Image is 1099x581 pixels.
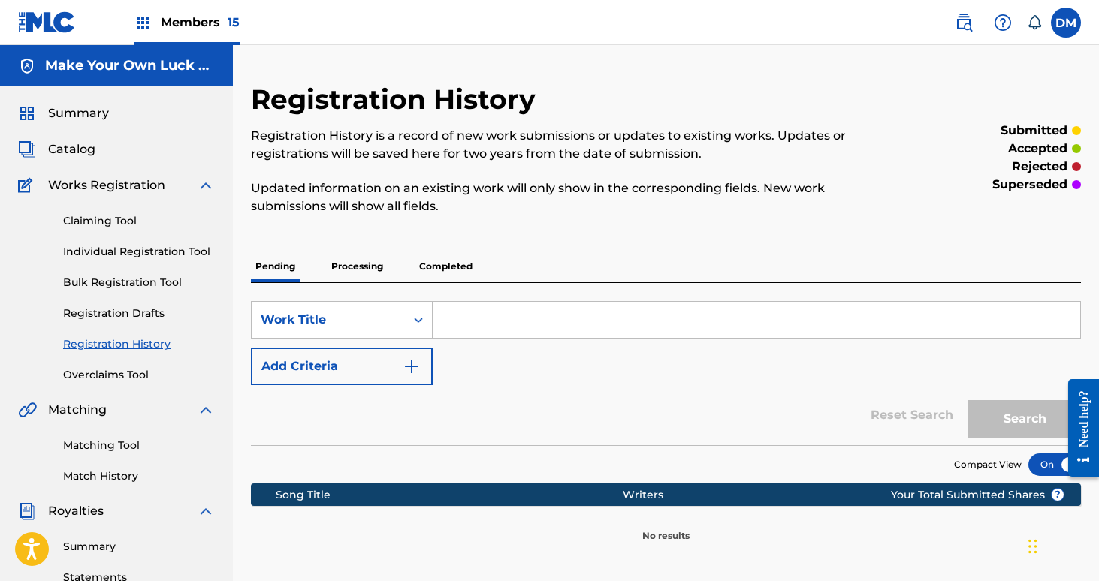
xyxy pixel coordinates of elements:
[251,348,433,385] button: Add Criteria
[327,251,388,282] p: Processing
[1028,524,1037,569] div: Drag
[623,487,938,503] div: Writers
[261,311,396,329] div: Work Title
[1024,509,1099,581] iframe: Chat Widget
[48,401,107,419] span: Matching
[954,458,1022,471] span: Compact View
[891,487,1064,503] span: Your Total Submitted Shares
[63,213,215,229] a: Claiming Tool
[276,487,623,503] div: Song Title
[48,176,165,194] span: Works Registration
[161,14,240,31] span: Members
[1057,368,1099,489] iframe: Resource Center
[403,357,421,375] img: 9d2ae6d4665cec9f34b9.svg
[48,104,109,122] span: Summary
[992,176,1067,194] p: superseded
[1051,8,1081,38] div: User Menu
[988,8,1018,38] div: Help
[63,468,215,484] a: Match History
[18,140,95,158] a: CatalogCatalog
[63,336,215,352] a: Registration History
[63,539,215,555] a: Summary
[1008,140,1067,158] p: accepted
[18,140,36,158] img: Catalog
[251,127,890,163] p: Registration History is a record of new work submissions or updates to existing works. Updates or...
[18,104,36,122] img: Summary
[251,301,1081,445] form: Search Form
[63,244,215,260] a: Individual Registration Tool
[251,179,890,215] p: Updated information on an existing work will only show in the corresponding fields. New work subm...
[251,83,543,116] h2: Registration History
[18,57,36,75] img: Accounts
[18,502,36,520] img: Royalties
[1052,489,1064,501] span: ?
[415,251,477,282] p: Completed
[955,14,973,32] img: search
[63,275,215,290] a: Bulk Registration Tool
[642,511,690,543] p: No results
[1001,122,1067,140] p: submitted
[134,14,152,32] img: Top Rightsholders
[197,502,215,520] img: expand
[228,15,240,29] span: 15
[18,401,37,419] img: Matching
[48,140,95,158] span: Catalog
[197,176,215,194] img: expand
[63,438,215,453] a: Matching Tool
[251,251,300,282] p: Pending
[1012,158,1067,176] p: rejected
[1027,15,1042,30] div: Notifications
[63,367,215,383] a: Overclaims Tool
[197,401,215,419] img: expand
[63,306,215,321] a: Registration Drafts
[48,502,104,520] span: Royalties
[949,8,979,38] a: Public Search
[18,104,109,122] a: SummarySummary
[45,57,215,74] h5: Make Your Own Luck Music
[994,14,1012,32] img: help
[18,11,76,33] img: MLC Logo
[18,176,38,194] img: Works Registration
